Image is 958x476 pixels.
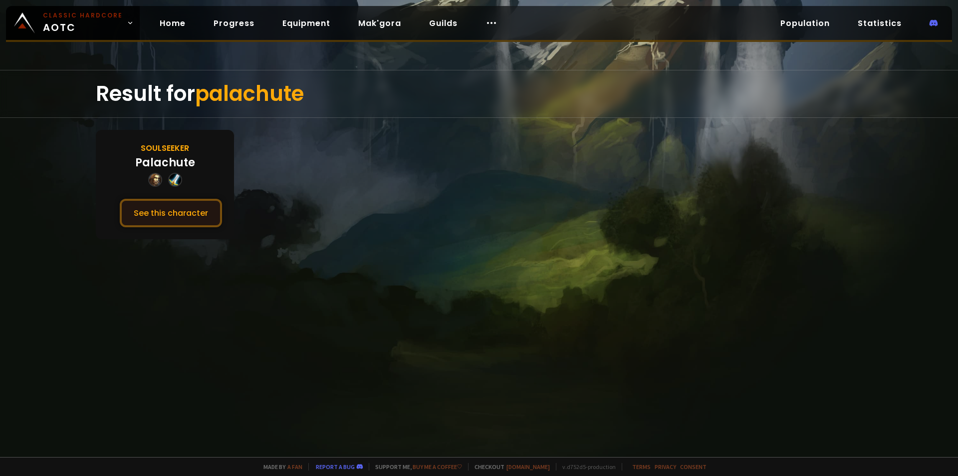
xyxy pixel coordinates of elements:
a: [DOMAIN_NAME] [506,463,550,471]
span: v. d752d5 - production [556,463,616,471]
span: AOTC [43,11,123,35]
div: Palachute [135,154,195,171]
a: Guilds [421,13,466,33]
a: Statistics [850,13,910,33]
span: Made by [257,463,302,471]
a: Population [772,13,838,33]
a: Mak'gora [350,13,409,33]
div: Soulseeker [141,142,189,154]
a: Terms [632,463,651,471]
a: Privacy [655,463,676,471]
a: Consent [680,463,707,471]
small: Classic Hardcore [43,11,123,20]
a: Progress [206,13,262,33]
a: a fan [287,463,302,471]
a: Equipment [274,13,338,33]
a: Buy me a coffee [413,463,462,471]
div: Result for [96,70,862,117]
a: Home [152,13,194,33]
span: palachute [195,79,304,108]
a: Report a bug [316,463,355,471]
a: Classic HardcoreAOTC [6,6,140,40]
span: Support me, [369,463,462,471]
button: See this character [120,199,222,227]
span: Checkout [468,463,550,471]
